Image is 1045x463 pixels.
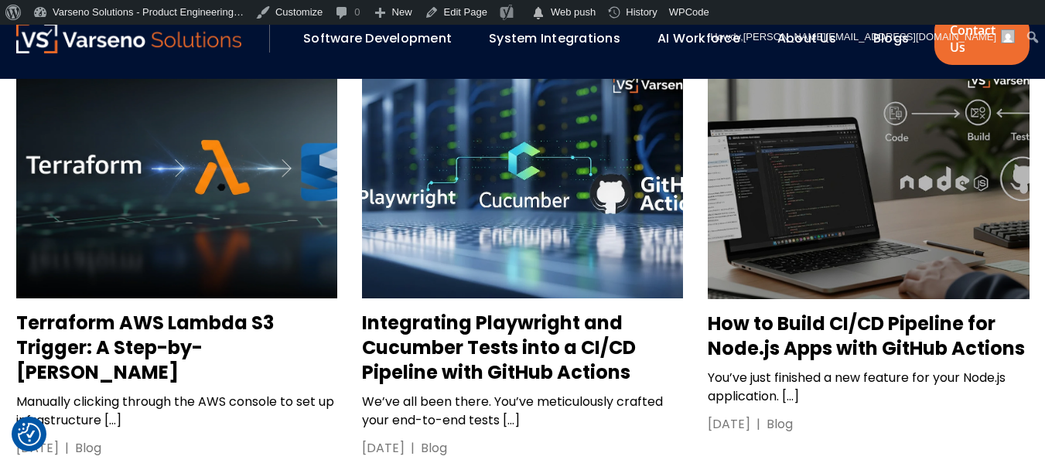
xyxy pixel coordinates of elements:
div: [DATE] [16,439,59,458]
img: How to Build CI/CD Pipeline for Node.js Apps with GitHub Actions [708,58,1029,299]
a: AI Workforce [657,29,740,47]
div: | [405,439,421,458]
a: Software Development [303,29,452,47]
div: Blog [421,439,447,458]
div: Blog [767,415,793,434]
p: Manually clicking through the AWS console to set up infrastructure […] [16,393,337,430]
p: We’ve all been there. You’ve meticulously crafted your end-to-end tests […] [362,393,683,430]
span:  [531,2,546,24]
div: AI Workforce [650,26,762,52]
a: Terraform AWS Lambda S3 Trigger: A Step-by-Step Guide Terraform AWS Lambda S3 Trigger: A Step-by-... [16,58,337,458]
a: Howdy, [705,25,1021,49]
a: Varseno Solutions – Product Engineering & IT Services [16,23,242,54]
img: Terraform AWS Lambda S3 Trigger: A Step-by-Step Guide [16,58,337,298]
div: System Integrations [481,26,642,52]
p: You’ve just finished a new feature for your Node.js application. […] [708,369,1029,406]
a: System Integrations [489,29,620,47]
h3: Terraform AWS Lambda S3 Trigger: A Step-by-[PERSON_NAME] [16,311,337,385]
h3: Integrating Playwright and Cucumber Tests into a CI/CD Pipeline with GitHub Actions [362,311,683,385]
a: How to Build CI/CD Pipeline for Node.js Apps with GitHub Actions How to Build CI/CD Pipeline for ... [708,58,1029,434]
div: [DATE] [362,439,405,458]
div: Blog [75,439,101,458]
h3: How to Build CI/CD Pipeline for Node.js Apps with GitHub Actions [708,312,1029,361]
img: Integrating Playwright and Cucumber Tests into a CI/CD Pipeline with GitHub Actions [362,58,683,298]
img: Varseno Solutions – Product Engineering & IT Services [16,23,242,53]
div: | [750,415,767,434]
div: | [59,439,75,458]
img: Revisit consent button [18,423,41,446]
button: Cookie Settings [18,423,41,446]
div: Software Development [295,26,473,52]
span: [PERSON_NAME][EMAIL_ADDRESS][DOMAIN_NAME] [743,31,996,43]
a: Integrating Playwright and Cucumber Tests into a CI/CD Pipeline with GitHub Actions Integrating P... [362,58,683,458]
div: [DATE] [708,415,750,434]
